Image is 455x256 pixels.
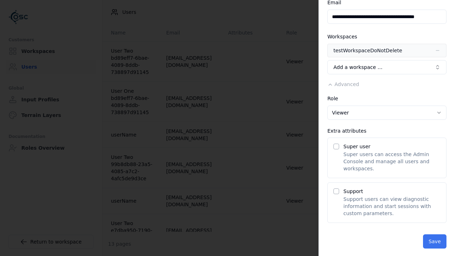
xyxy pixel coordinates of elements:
[334,81,359,87] span: Advanced
[333,47,402,54] div: testWorkspaceDoNotDelete
[333,64,382,71] span: Add a workspace …
[343,151,440,172] p: Super users can access the Admin Console and manage all users and workspaces.
[327,34,357,39] label: Workspaces
[327,81,359,88] button: Advanced
[327,128,446,133] div: Extra attributes
[343,144,370,149] label: Super user
[327,96,338,101] label: Role
[423,234,446,249] button: Save
[343,188,363,194] label: Support
[343,196,440,217] p: Support users can view diagnostic information and start sessions with custom parameters.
